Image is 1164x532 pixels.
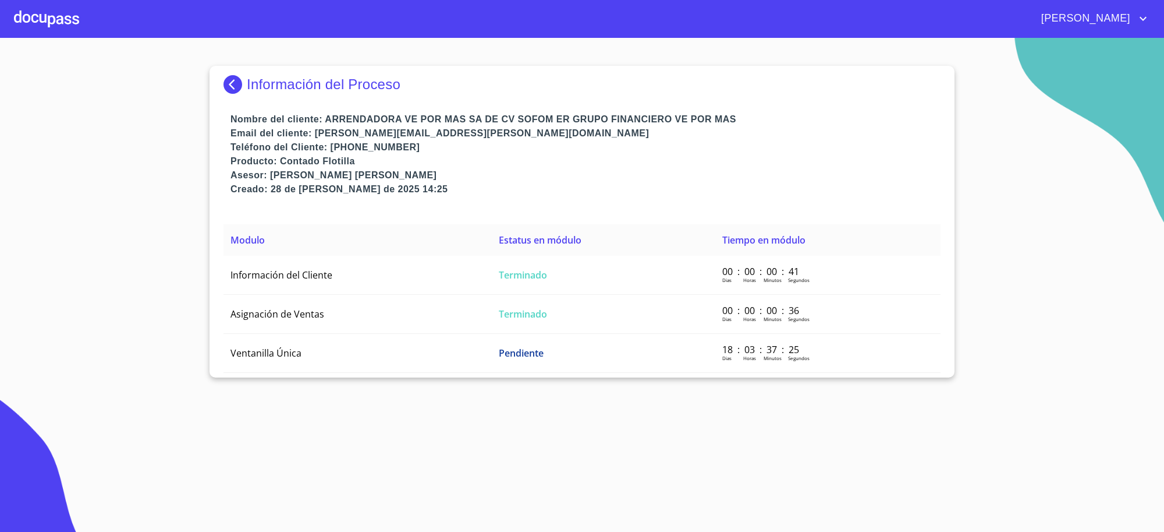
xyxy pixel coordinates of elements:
[722,343,801,356] p: 18 : 03 : 37 : 25
[764,316,782,322] p: Minutos
[722,234,805,246] span: Tiempo en módulo
[788,277,810,283] p: Segundos
[230,269,332,281] span: Información del Cliente
[230,126,941,140] p: Email del cliente: [PERSON_NAME][EMAIL_ADDRESS][PERSON_NAME][DOMAIN_NAME]
[743,355,756,361] p: Horas
[230,140,941,154] p: Teléfono del Cliente: [PHONE_NUMBER]
[499,347,544,360] span: Pendiente
[743,316,756,322] p: Horas
[499,308,547,320] span: Terminado
[247,76,400,93] p: Información del Proceso
[722,316,732,322] p: Dias
[722,265,801,278] p: 00 : 00 : 00 : 41
[499,269,547,281] span: Terminado
[499,234,581,246] span: Estatus en módulo
[230,154,941,168] p: Producto: Contado Flotilla
[223,75,941,94] div: Información del Proceso
[722,277,732,283] p: Dias
[1032,9,1136,28] span: [PERSON_NAME]
[230,168,941,182] p: Asesor: [PERSON_NAME] [PERSON_NAME]
[230,308,324,320] span: Asignación de Ventas
[764,355,782,361] p: Minutos
[1032,9,1150,28] button: account of current user
[722,304,801,317] p: 00 : 00 : 00 : 36
[223,75,247,94] img: Docupass spot blue
[230,347,301,360] span: Ventanilla Única
[230,234,265,246] span: Modulo
[788,355,810,361] p: Segundos
[764,277,782,283] p: Minutos
[230,112,941,126] p: Nombre del cliente: ARRENDADORA VE POR MAS SA DE CV SOFOM ER GRUPO FINANCIERO VE POR MAS
[743,277,756,283] p: Horas
[722,355,732,361] p: Dias
[788,316,810,322] p: Segundos
[230,182,941,196] p: Creado: 28 de [PERSON_NAME] de 2025 14:25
